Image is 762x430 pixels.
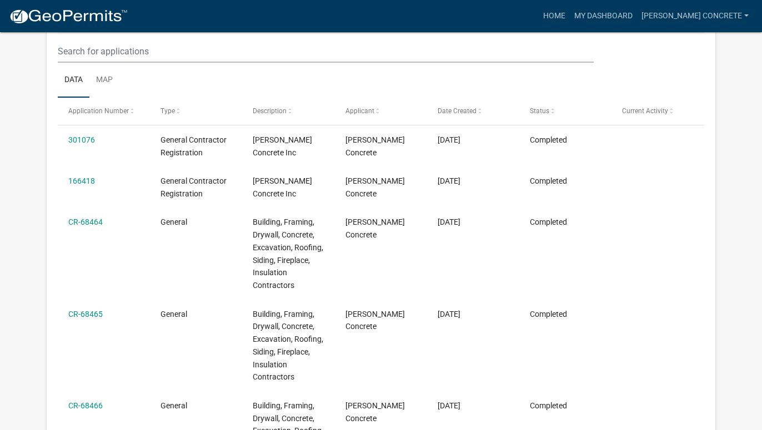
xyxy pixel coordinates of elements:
[345,217,405,239] span: Workman Concrete
[68,135,95,144] a: 301076
[427,98,519,124] datatable-header-cell: Date Created
[68,176,95,185] a: 166418
[345,135,405,157] span: Workman Concrete
[438,176,460,185] span: 08/29/2023
[161,401,187,410] span: General
[438,401,460,410] span: 05/02/2021
[637,6,753,27] a: [PERSON_NAME] Concrete
[89,63,119,98] a: Map
[530,401,567,410] span: Completed
[253,107,287,115] span: Description
[161,107,175,115] span: Type
[68,310,103,318] a: CR-68465
[438,107,477,115] span: Date Created
[438,135,460,144] span: 08/21/2024
[530,107,549,115] span: Status
[345,401,405,423] span: Workman Concrete
[530,310,567,318] span: Completed
[519,98,611,124] datatable-header-cell: Status
[253,217,323,290] span: Building, Framing, Drywall, Concrete, Excavation, Roofing, Siding, Fireplace, Insulation Contractors
[438,310,460,318] span: 01/20/2022
[161,135,227,157] span: General Contractor Registration
[150,98,242,124] datatable-header-cell: Type
[68,217,103,226] a: CR-68464
[530,176,567,185] span: Completed
[68,401,103,410] a: CR-68466
[438,217,460,226] span: 03/24/2022
[345,176,405,198] span: Workman Concrete
[611,98,704,124] datatable-header-cell: Current Activity
[345,310,405,331] span: Workman Concrete
[253,135,312,157] span: Workman Concrete Inc
[345,107,374,115] span: Applicant
[539,6,570,27] a: Home
[530,217,567,226] span: Completed
[253,310,323,382] span: Building, Framing, Drywall, Concrete, Excavation, Roofing, Siding, Fireplace, Insulation Contractors
[334,98,427,124] datatable-header-cell: Applicant
[622,107,668,115] span: Current Activity
[530,135,567,144] span: Completed
[161,217,187,226] span: General
[58,98,150,124] datatable-header-cell: Application Number
[58,63,89,98] a: Data
[58,40,594,63] input: Search for applications
[161,310,187,318] span: General
[68,107,129,115] span: Application Number
[242,98,334,124] datatable-header-cell: Description
[570,6,637,27] a: My Dashboard
[161,176,227,198] span: General Contractor Registration
[253,176,312,198] span: Workman Concrete Inc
